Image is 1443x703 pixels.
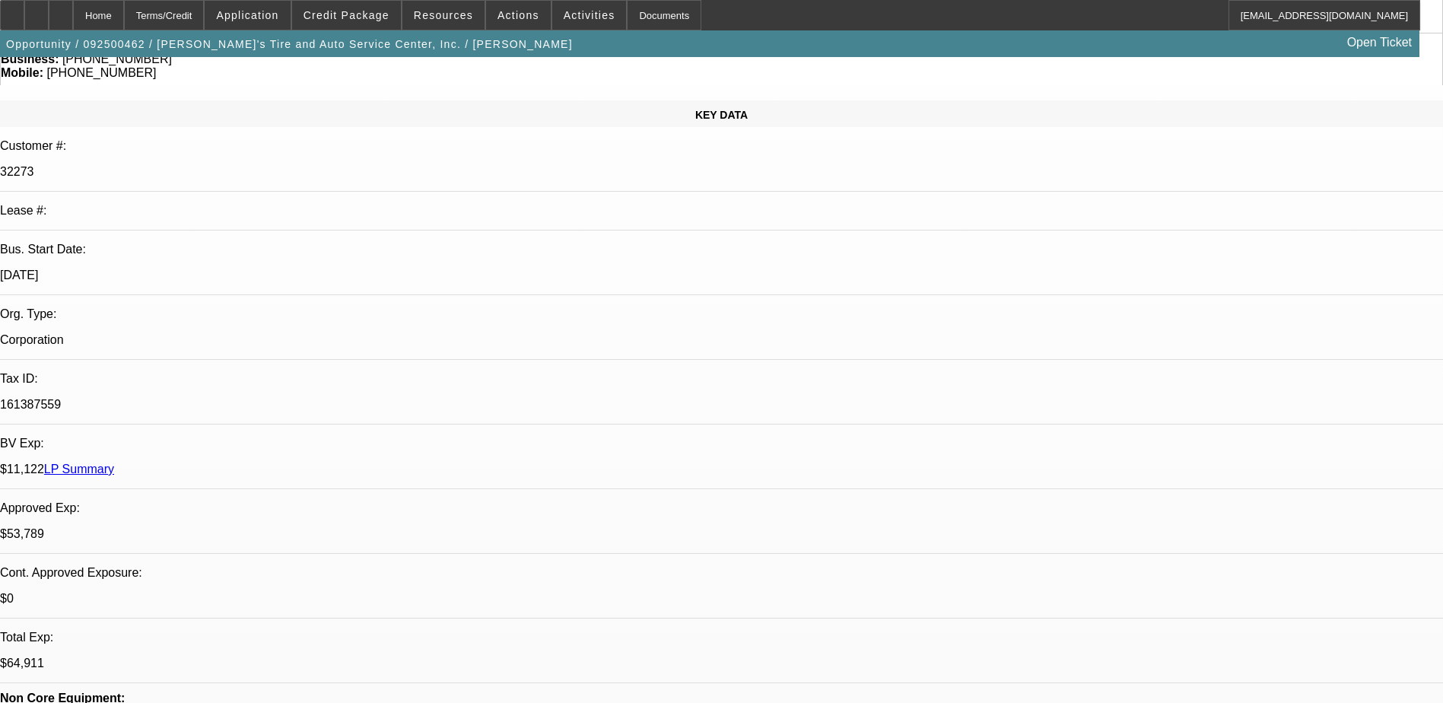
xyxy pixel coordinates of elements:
[695,109,748,121] span: KEY DATA
[552,1,627,30] button: Activities
[44,463,114,476] a: LP Summary
[304,9,389,21] span: Credit Package
[205,1,290,30] button: Application
[414,9,473,21] span: Resources
[6,38,573,50] span: Opportunity / 092500462 / [PERSON_NAME]'s Tire and Auto Service Center, Inc. / [PERSON_NAME]
[564,9,615,21] span: Activities
[497,9,539,21] span: Actions
[486,1,551,30] button: Actions
[402,1,485,30] button: Resources
[292,1,401,30] button: Credit Package
[1341,30,1418,56] a: Open Ticket
[1,66,43,79] strong: Mobile:
[46,66,156,79] span: [PHONE_NUMBER]
[216,9,278,21] span: Application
